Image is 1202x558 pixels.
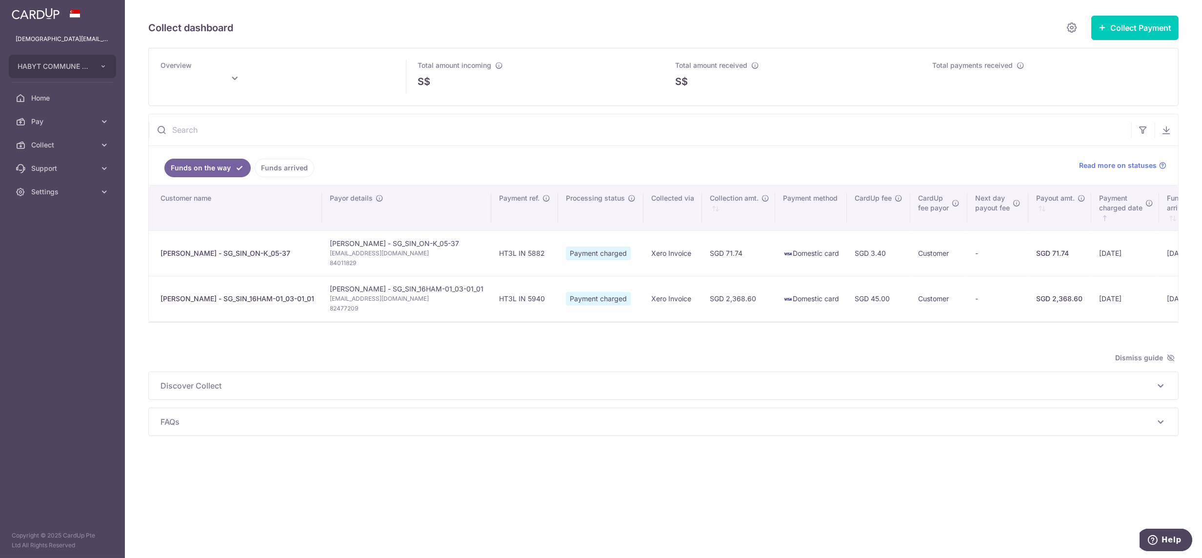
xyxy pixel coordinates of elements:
img: visa-sm-192604c4577d2d35970c8ed26b86981c2741ebd56154ab54ad91a526f0f24972.png [783,249,793,259]
span: [EMAIL_ADDRESS][DOMAIN_NAME] [330,294,483,304]
td: Domestic card [775,276,847,321]
td: - [967,276,1028,321]
div: SGD 71.74 [1036,248,1083,258]
span: Next day payout fee [975,193,1010,213]
th: CardUp fee [847,186,910,230]
td: - [967,230,1028,276]
span: Dismiss guide [1115,352,1175,364]
span: Total payments received [933,61,1013,69]
span: Overview [160,61,192,69]
p: FAQs [160,416,1166,428]
span: 82477209 [330,304,483,313]
span: Collection amt. [710,193,759,203]
span: Payment charged date [1099,193,1142,213]
td: SGD 71.74 [702,230,775,276]
td: SGD 2,368.60 [702,276,775,321]
div: SGD 2,368.60 [1036,294,1083,304]
iframe: Opens a widget where you can find more information [1140,529,1192,553]
td: [PERSON_NAME] - SG_SIN_16HAM-01_03-01_01 [322,276,491,321]
div: [PERSON_NAME] - SG_SIN_16HAM-01_03-01_01 [160,294,314,304]
td: SGD 45.00 [847,276,910,321]
td: Customer [910,230,967,276]
span: Help [22,7,42,16]
span: S$ [418,74,431,89]
span: Payment ref. [499,193,540,203]
a: Read more on statuses [1079,161,1166,170]
span: Payout amt. [1036,193,1075,203]
td: SGD 3.40 [847,230,910,276]
th: Payment ref. [491,186,558,230]
span: Total amount incoming [418,61,492,69]
input: Search [149,114,1131,145]
span: Pay [31,117,96,126]
th: Payment method [775,186,847,230]
button: Collect Payment [1091,16,1179,40]
span: S$ [675,74,688,89]
td: [DATE] [1091,276,1159,321]
td: Domestic card [775,230,847,276]
span: Home [31,93,96,103]
span: Support [31,164,96,173]
span: CardUp fee payor [918,193,949,213]
span: Payor details [330,193,373,203]
span: FAQs [160,416,1155,428]
td: HT3L IN 5882 [491,230,558,276]
th: Payout amt. : activate to sort column ascending [1028,186,1091,230]
span: Payment charged [566,292,631,306]
span: Collect [31,140,96,150]
h5: Collect dashboard [148,20,233,36]
td: Customer [910,276,967,321]
span: Total amount received [675,61,747,69]
span: Processing status [566,193,625,203]
button: HABYT COMMUNE SINGAPORE 1 PTE LTD [9,55,116,78]
span: CardUp fee [855,193,892,203]
th: Next daypayout fee [967,186,1028,230]
span: [EMAIL_ADDRESS][DOMAIN_NAME] [330,248,483,258]
p: [DEMOGRAPHIC_DATA][EMAIL_ADDRESS][DOMAIN_NAME] [16,34,109,44]
span: Payment charged [566,247,631,260]
img: CardUp [12,8,60,20]
span: Settings [31,187,96,197]
th: Paymentcharged date : activate to sort column ascending [1091,186,1159,230]
td: [DATE] [1091,230,1159,276]
th: Customer name [149,186,322,230]
span: 84011829 [330,258,483,268]
td: [PERSON_NAME] - SG_SIN_ON-K_05-37 [322,230,491,276]
span: Discover Collect [160,380,1155,392]
span: Read more on statuses [1079,161,1157,170]
p: Discover Collect [160,380,1166,392]
td: HT3L IN 5940 [491,276,558,321]
th: Collected via [643,186,702,230]
img: visa-sm-192604c4577d2d35970c8ed26b86981c2741ebd56154ab54ad91a526f0f24972.png [783,294,793,304]
th: Processing status [558,186,643,230]
td: Xero Invoice [643,276,702,321]
th: CardUpfee payor [910,186,967,230]
a: Funds on the way [164,159,251,177]
span: HABYT COMMUNE SINGAPORE 1 PTE LTD [18,62,90,71]
th: Collection amt. : activate to sort column ascending [702,186,775,230]
th: Payor details [322,186,491,230]
div: [PERSON_NAME] - SG_SIN_ON-K_05-37 [160,248,314,258]
a: Funds arrived [255,159,314,177]
td: Xero Invoice [643,230,702,276]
